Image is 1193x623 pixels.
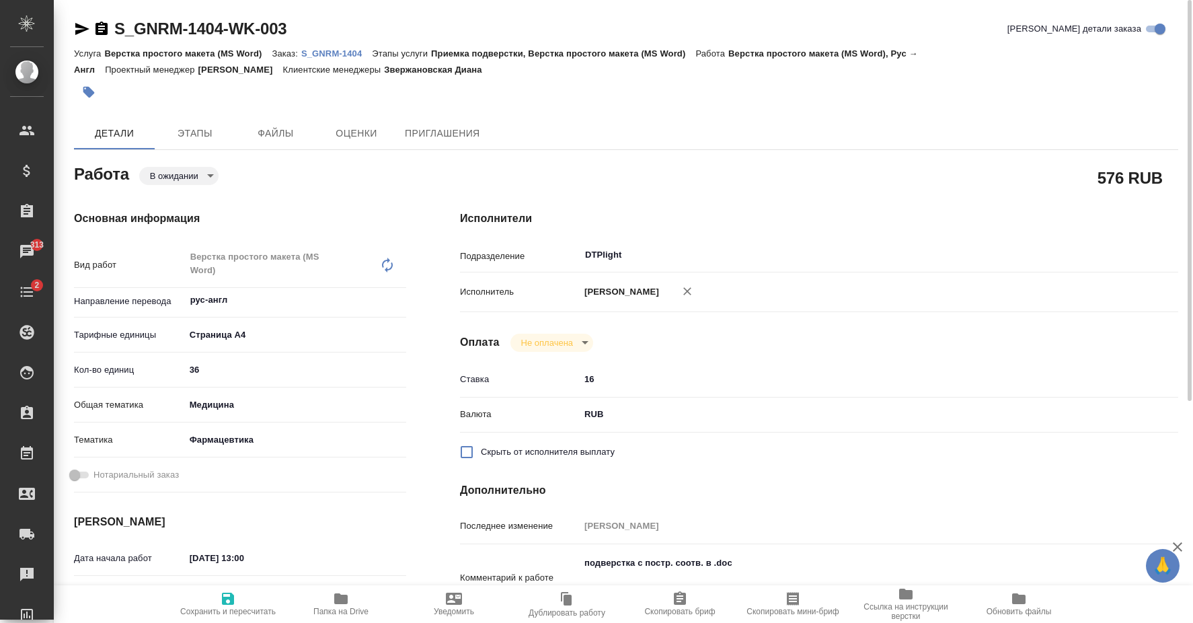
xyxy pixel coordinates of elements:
span: Файлы [243,125,308,142]
a: 313 [3,235,50,268]
p: Верстка простого макета (MS Word) [104,48,272,59]
span: [PERSON_NAME] детали заказа [1007,22,1141,36]
p: Подразделение [460,250,580,263]
div: Фармацевтика [185,429,406,451]
h2: Работа [74,161,129,185]
p: Последнее изменение [460,519,580,533]
button: Скопировать мини-бриф [736,585,849,623]
span: 2 [26,279,47,292]
button: 🙏 [1146,549,1180,583]
p: [PERSON_NAME] [580,285,659,299]
p: Заказ: [272,48,301,59]
span: Детали [82,125,147,142]
button: Open [1111,254,1114,256]
p: Тарифные единицы [74,328,185,342]
h4: Оплата [460,334,500,351]
button: Удалить исполнителя [672,277,702,306]
span: Приглашения [405,125,480,142]
h4: [PERSON_NAME] [74,514,406,530]
h4: Дополнительно [460,482,1178,499]
input: Пустое поле [580,516,1118,536]
p: Направление перевода [74,295,185,308]
button: Уведомить [397,585,510,623]
span: Оценки [324,125,389,142]
span: Ссылка на инструкции верстки [857,602,954,621]
span: 313 [22,238,52,252]
span: Уведомить [434,607,474,616]
button: Open [399,299,401,301]
button: В ожидании [146,170,202,182]
p: [PERSON_NAME] [198,65,283,75]
span: Дублировать работу [529,608,605,618]
div: Страница А4 [185,324,406,346]
a: S_GNRM-1404-WK-003 [114,20,286,38]
a: 2 [3,275,50,309]
span: Этапы [163,125,227,142]
div: В ожидании [510,334,593,352]
p: Кол-во единиц [74,363,185,377]
button: Скопировать ссылку [93,21,110,37]
input: ✎ Введи что-нибудь [580,369,1118,389]
p: Общая тематика [74,398,185,412]
p: Ставка [460,373,580,386]
textarea: подверстка с постр. соотв. в .doc [580,552,1118,601]
button: Дублировать работу [510,585,623,623]
span: 🙏 [1151,552,1174,580]
a: S_GNRM-1404 [301,47,372,59]
p: Исполнитель [460,285,580,299]
button: Не оплачена [517,337,577,349]
button: Добавить тэг [74,77,104,107]
h4: Исполнители [460,211,1178,227]
button: Обновить файлы [962,585,1075,623]
span: Нотариальный заказ [93,468,179,482]
button: Ссылка на инструкции верстки [849,585,962,623]
div: В ожидании [139,167,219,185]
button: Скопировать ссылку для ЯМессенджера [74,21,90,37]
div: RUB [580,403,1118,426]
p: Услуга [74,48,104,59]
p: Тематика [74,433,185,447]
button: Сохранить и пересчитать [171,585,284,623]
h4: Основная информация [74,211,406,227]
input: ✎ Введи что-нибудь [185,360,406,379]
button: Папка на Drive [284,585,397,623]
span: Папка на Drive [313,607,369,616]
p: Приемка подверстки, Верстка простого макета (MS Word) [431,48,695,59]
span: Скрыть от исполнителя выплату [481,445,615,459]
span: Обновить файлы [987,607,1052,616]
button: Скопировать бриф [623,585,736,623]
p: Вид работ [74,258,185,272]
p: Комментарий к работе [460,571,580,585]
p: Клиентские менеджеры [283,65,385,75]
p: Звержановская Диана [384,65,492,75]
p: S_GNRM-1404 [301,48,372,59]
p: Дата начала работ [74,552,185,565]
span: Скопировать бриф [644,607,715,616]
p: Работа [695,48,728,59]
div: Медицина [185,394,406,416]
p: Этапы услуги [372,48,431,59]
p: Проектный менеджер [105,65,198,75]
span: Скопировать мини-бриф [746,607,839,616]
h2: 576 RUB [1098,166,1163,189]
p: Валюта [460,408,580,421]
input: ✎ Введи что-нибудь [185,548,303,568]
span: Сохранить и пересчитать [180,607,276,616]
